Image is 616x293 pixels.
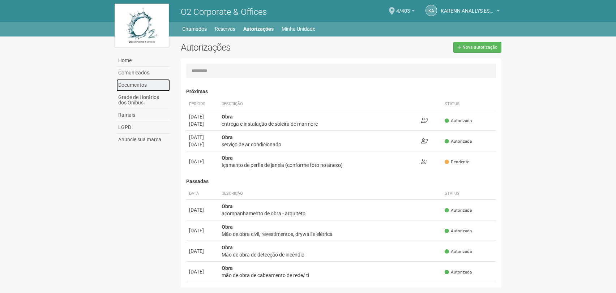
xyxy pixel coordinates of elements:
[445,138,472,145] span: Autorizada
[222,161,415,169] div: Içamento de perfis de janela (conforme foto no anexo)
[222,272,439,279] div: mão de obra de cabeamento de rede/ ti
[222,245,233,250] strong: Obra
[181,42,335,53] h2: Autorizações
[222,265,233,271] strong: Obra
[282,24,315,34] a: Minha Unidade
[219,188,442,200] th: Descrição
[453,42,501,53] a: Nova autorização
[425,5,437,16] a: KA
[116,91,170,109] a: Grade de Horários dos Ônibus
[116,79,170,91] a: Documentos
[189,141,216,148] div: [DATE]
[186,98,219,110] th: Período
[243,24,274,34] a: Autorizações
[441,9,500,15] a: KARENN ANALLYS ESTELLA
[222,134,233,140] strong: Obra
[222,230,439,238] div: Mão de obra civil, revestimentos, drywall e elétrica
[219,98,418,110] th: Descrição
[189,113,216,120] div: [DATE]
[215,24,235,34] a: Reservas
[115,4,169,47] img: logo.jpg
[186,179,496,184] h4: Passadas
[189,227,216,234] div: [DATE]
[462,45,497,50] span: Nova autorização
[445,269,472,275] span: Autorizada
[421,159,428,164] span: 1
[421,117,428,123] span: 2
[222,210,439,217] div: acompanhamento de obra - arquiteto
[189,247,216,255] div: [DATE]
[189,206,216,214] div: [DATE]
[442,188,496,200] th: Status
[116,134,170,146] a: Anuncie sua marca
[222,120,415,128] div: entrega e instalação de soleira de marmore
[441,1,495,14] span: KARENN ANALLYS ESTELLA
[396,1,410,14] span: 4/403
[222,155,233,161] strong: Obra
[222,251,439,258] div: Mão de obra de detecção de incêndio
[442,98,496,110] th: Status
[445,249,472,255] span: Autorizada
[445,207,472,214] span: Autorizada
[116,121,170,134] a: LGPD
[396,9,415,15] a: 4/403
[222,224,233,230] strong: Obra
[445,228,472,234] span: Autorizada
[189,158,216,165] div: [DATE]
[182,24,207,34] a: Chamados
[116,109,170,121] a: Ramais
[222,203,233,209] strong: Obra
[186,188,219,200] th: Data
[445,118,472,124] span: Autorizada
[189,134,216,141] div: [DATE]
[186,89,496,94] h4: Próximas
[445,159,469,165] span: Pendente
[421,138,428,144] span: 7
[222,114,233,120] strong: Obra
[189,120,216,128] div: [DATE]
[222,141,415,148] div: serviço de ar condicionado
[116,67,170,79] a: Comunicados
[189,268,216,275] div: [DATE]
[116,55,170,67] a: Home
[181,7,267,17] span: O2 Corporate & Offices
